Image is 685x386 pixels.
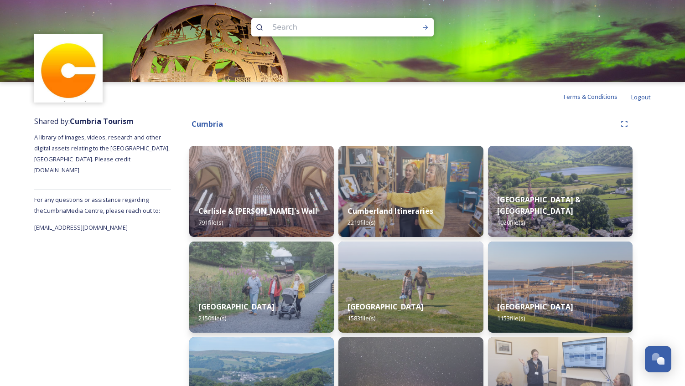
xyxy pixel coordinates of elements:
strong: [GEOGRAPHIC_DATA] & [GEOGRAPHIC_DATA] [497,195,581,216]
span: A library of images, videos, research and other digital assets relating to the [GEOGRAPHIC_DATA],... [34,133,171,174]
span: Shared by: [34,116,134,126]
span: [EMAIL_ADDRESS][DOMAIN_NAME] [34,223,128,232]
span: 1153 file(s) [497,314,525,322]
strong: [GEOGRAPHIC_DATA] [497,302,573,312]
button: Open Chat [645,346,671,372]
span: 791 file(s) [198,218,223,226]
span: 1583 file(s) [348,314,375,322]
span: For any questions or assistance regarding the Cumbria Media Centre, please reach out to: [34,196,160,215]
span: 2150 file(s) [198,314,226,322]
strong: [GEOGRAPHIC_DATA] [348,302,424,312]
img: images.jpg [36,36,102,102]
img: Grange-over-sands-rail-250.jpg [338,242,483,333]
img: Hartsop-222.jpg [488,146,633,237]
span: Logout [631,93,651,101]
span: 2219 file(s) [348,218,375,226]
strong: Cumbria [192,119,223,129]
span: 1020 file(s) [497,218,525,226]
input: Search [268,17,393,37]
strong: [GEOGRAPHIC_DATA] [198,302,275,312]
img: 8ef860cd-d990-4a0f-92be-bf1f23904a73.jpg [338,146,483,237]
strong: Carlisle & [PERSON_NAME]'s Wall [198,206,317,216]
img: PM204584.jpg [189,242,334,333]
a: Terms & Conditions [562,91,631,102]
strong: Cumberland Itineraries [348,206,433,216]
img: Whitehaven-283.jpg [488,242,633,333]
strong: Cumbria Tourism [70,116,134,126]
img: Carlisle-couple-176.jpg [189,146,334,237]
span: Terms & Conditions [562,93,618,101]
